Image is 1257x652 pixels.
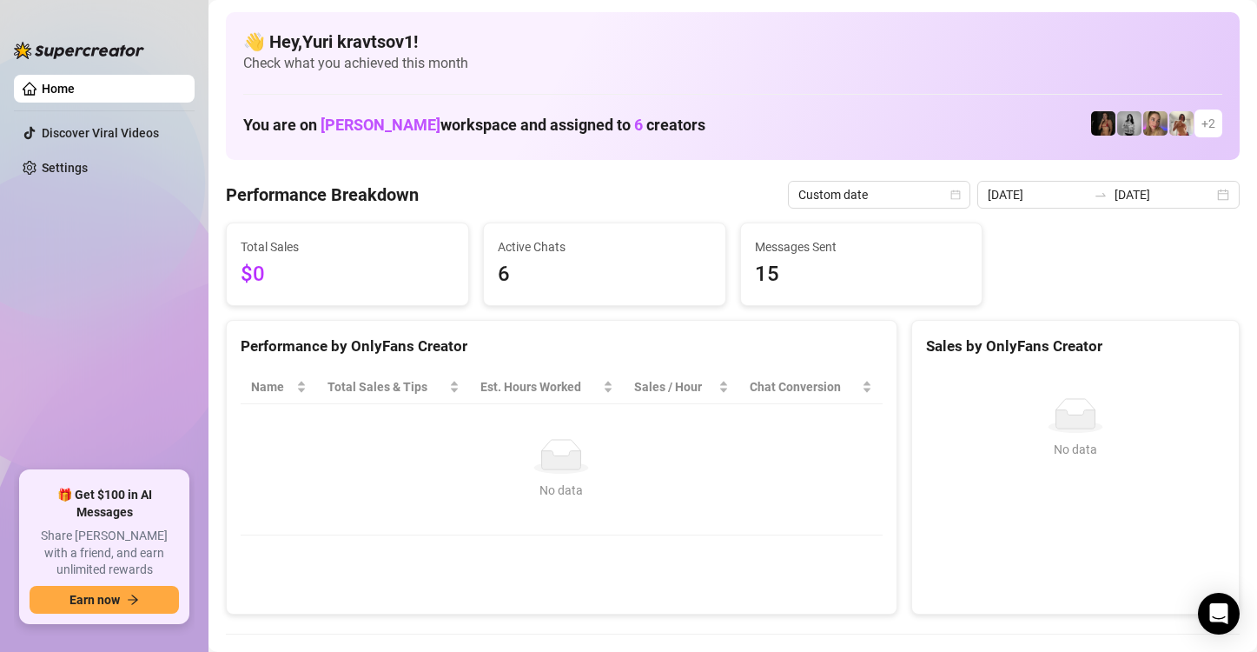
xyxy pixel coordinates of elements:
span: [PERSON_NAME] [321,116,440,134]
h4: Performance Breakdown [226,183,419,207]
img: Cherry [1143,111,1168,136]
img: D [1091,111,1115,136]
input: Start date [988,185,1087,204]
span: 🎁 Get $100 in AI Messages [30,487,179,521]
th: Chat Conversion [739,370,882,404]
span: 6 [498,258,711,291]
a: Settings [42,161,88,175]
span: 6 [634,116,643,134]
span: Messages Sent [755,237,969,256]
img: Green [1169,111,1194,136]
span: Earn now [69,593,120,607]
span: calendar [950,190,961,200]
span: Name [251,377,293,396]
div: No data [933,440,1218,459]
span: 15 [755,258,969,291]
span: Chat Conversion [750,377,857,396]
span: Check what you achieved this month [243,54,1222,73]
span: $0 [241,258,454,291]
div: Performance by OnlyFans Creator [241,335,883,358]
img: logo-BBDzfeDw.svg [14,42,144,59]
th: Total Sales & Tips [317,370,470,404]
span: Share [PERSON_NAME] with a friend, and earn unlimited rewards [30,528,179,579]
span: Custom date [798,182,960,208]
div: Open Intercom Messenger [1198,593,1240,635]
div: No data [258,481,865,500]
span: Total Sales & Tips [327,377,446,396]
a: Home [42,82,75,96]
h1: You are on workspace and assigned to creators [243,116,705,135]
img: A [1117,111,1141,136]
th: Name [241,370,317,404]
span: Total Sales [241,237,454,256]
div: Est. Hours Worked [480,377,599,396]
span: Active Chats [498,237,711,256]
span: arrow-right [127,594,139,606]
span: Sales / Hour [634,377,716,396]
div: Sales by OnlyFans Creator [926,335,1225,358]
button: Earn nowarrow-right [30,586,179,614]
a: Discover Viral Videos [42,126,159,140]
th: Sales / Hour [624,370,740,404]
h4: 👋 Hey, Yuri kravtsov1 ! [243,30,1222,54]
input: End date [1115,185,1214,204]
span: + 2 [1201,114,1215,133]
span: swap-right [1094,188,1108,202]
span: to [1094,188,1108,202]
